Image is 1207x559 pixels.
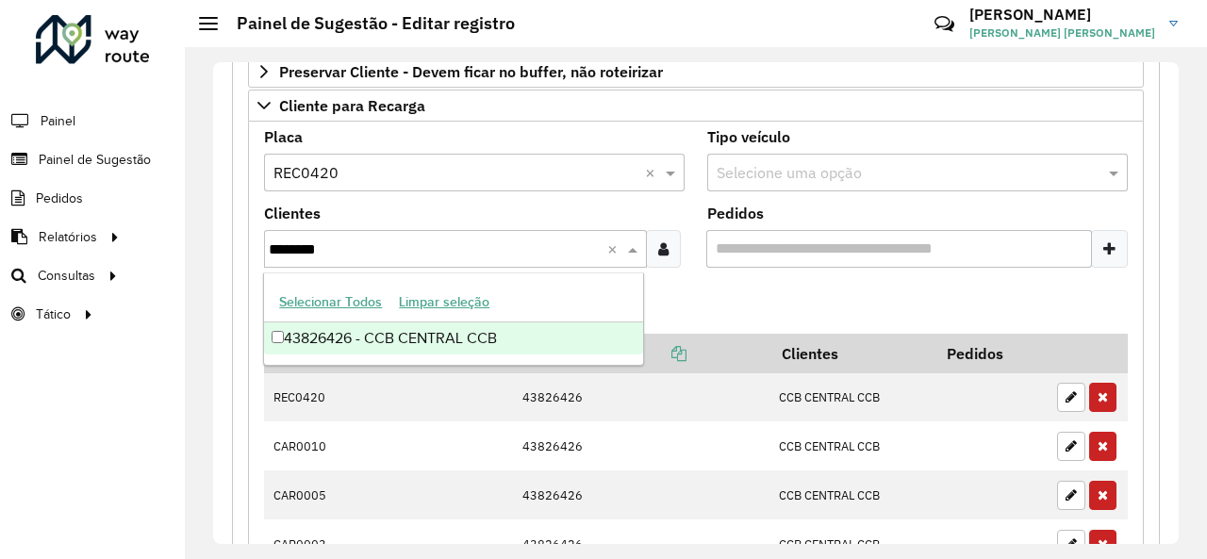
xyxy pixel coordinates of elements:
[263,272,644,366] ng-dropdown-panel: Options list
[248,56,1144,88] a: Preservar Cliente - Devem ficar no buffer, não roteirizar
[279,64,663,79] span: Preservar Cliente - Devem ficar no buffer, não roteirizar
[769,470,934,519] td: CCB CENTRAL CCB
[769,421,934,470] td: CCB CENTRAL CCB
[36,189,83,208] span: Pedidos
[969,25,1155,41] span: [PERSON_NAME] [PERSON_NAME]
[39,227,97,247] span: Relatórios
[264,470,363,519] td: CAR0005
[279,98,425,113] span: Cliente para Recarga
[38,266,95,286] span: Consultas
[39,150,151,170] span: Painel de Sugestão
[36,304,71,324] span: Tático
[769,334,934,373] th: Clientes
[626,344,686,363] a: Copiar
[264,322,643,354] div: 43826426 - CCB CENTRAL CCB
[264,125,303,148] label: Placa
[390,288,498,317] button: Limpar seleção
[707,125,790,148] label: Tipo veículo
[264,373,363,422] td: REC0420
[512,373,769,422] td: 43826426
[264,421,363,470] td: CAR0010
[707,202,764,224] label: Pedidos
[934,334,1048,373] th: Pedidos
[41,111,75,131] span: Painel
[969,6,1155,24] h3: [PERSON_NAME]
[645,161,661,184] span: Clear all
[512,470,769,519] td: 43826426
[512,421,769,470] td: 43826426
[264,202,321,224] label: Clientes
[924,4,965,44] a: Contato Rápido
[271,288,390,317] button: Selecionar Todos
[607,238,623,260] span: Clear all
[769,373,934,422] td: CCB CENTRAL CCB
[248,90,1144,122] a: Cliente para Recarga
[218,13,515,34] h2: Painel de Sugestão - Editar registro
